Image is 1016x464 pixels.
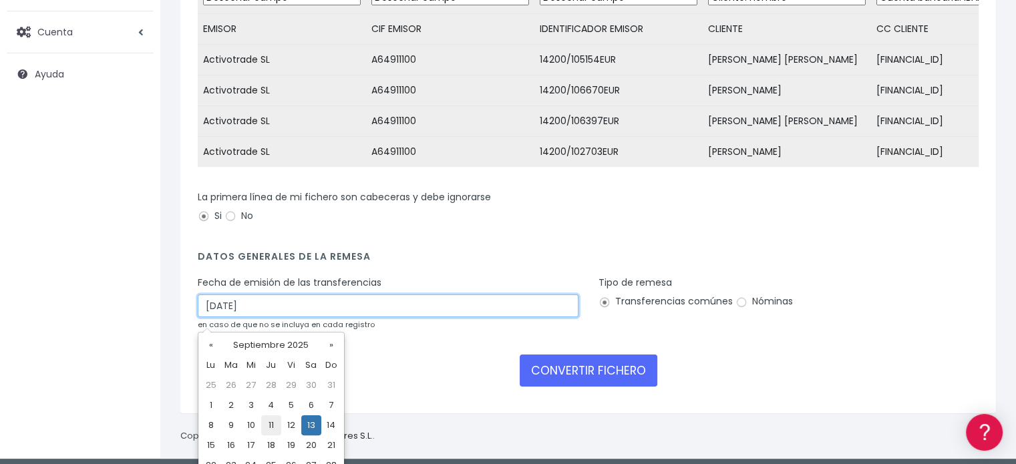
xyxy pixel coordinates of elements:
td: 14200/102703EUR [534,137,703,168]
div: Facturación [13,265,254,278]
label: No [224,209,253,223]
td: [PERSON_NAME] [PERSON_NAME] [703,106,871,137]
div: Convertir ficheros [13,148,254,160]
td: 11 [261,415,281,435]
th: Mi [241,355,261,375]
td: A64911100 [366,137,534,168]
td: A64911100 [366,75,534,106]
td: A64911100 [366,106,534,137]
th: Do [321,355,341,375]
label: Fecha de emisión de las transferencias [198,276,381,290]
label: Si [198,209,222,223]
td: 14200/105154EUR [534,45,703,75]
td: CLIENTE [703,14,871,45]
label: Nóminas [735,294,793,308]
td: 17 [241,435,261,455]
td: 6 [301,395,321,415]
a: API [13,341,254,362]
th: Lu [201,355,221,375]
td: 2 [221,395,241,415]
label: Tipo de remesa [599,276,672,290]
td: EMISOR [198,14,366,45]
td: Activotrade SL [198,75,366,106]
a: POWERED BY ENCHANT [184,385,257,397]
a: Formatos [13,169,254,190]
th: Septiembre 2025 [221,335,321,355]
td: 4 [261,395,281,415]
a: Videotutoriales [13,210,254,231]
a: Perfiles de empresas [13,231,254,252]
td: 1 [201,395,221,415]
label: Transferencias comúnes [599,294,733,308]
td: 27 [241,375,261,395]
td: 12 [281,415,301,435]
th: Sa [301,355,321,375]
small: en caso de que no se incluya en cada registro [198,319,375,330]
button: CONVERTIR FICHERO [520,355,657,387]
a: General [13,286,254,307]
td: 7 [321,395,341,415]
td: 20 [301,435,321,455]
td: 28 [261,375,281,395]
td: 14200/106397EUR [534,106,703,137]
th: Ju [261,355,281,375]
td: 10 [241,415,261,435]
a: Ayuda [7,60,154,88]
td: 30 [301,375,321,395]
td: 14 [321,415,341,435]
td: 29 [281,375,301,395]
td: 31 [321,375,341,395]
a: Problemas habituales [13,190,254,210]
th: Vi [281,355,301,375]
td: 13 [301,415,321,435]
th: Ma [221,355,241,375]
h4: Datos generales de la remesa [198,251,979,269]
td: Activotrade SL [198,137,366,168]
span: Ayuda [35,67,64,81]
td: 3 [241,395,261,415]
td: [PERSON_NAME] [PERSON_NAME] [703,45,871,75]
td: 9 [221,415,241,435]
td: 19 [281,435,301,455]
label: La primera línea de mi fichero son cabeceras y debe ignorarse [198,190,491,204]
td: Activotrade SL [198,106,366,137]
td: 8 [201,415,221,435]
td: 25 [201,375,221,395]
td: 26 [221,375,241,395]
td: 15 [201,435,221,455]
td: CIF EMISOR [366,14,534,45]
button: Contáctanos [13,357,254,381]
span: Cuenta [37,25,73,38]
th: » [321,335,341,355]
td: [PERSON_NAME] [703,137,871,168]
p: Copyright © 2025 . [180,429,375,443]
td: 16 [221,435,241,455]
td: 5 [281,395,301,415]
td: A64911100 [366,45,534,75]
td: [PERSON_NAME] [703,75,871,106]
td: 14200/106670EUR [534,75,703,106]
a: Cuenta [7,18,154,46]
td: Activotrade SL [198,45,366,75]
td: 18 [261,435,281,455]
a: Información general [13,113,254,134]
div: Programadores [13,320,254,333]
td: 21 [321,435,341,455]
div: Información general [13,93,254,105]
th: « [201,335,221,355]
td: IDENTIFICADOR EMISOR [534,14,703,45]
